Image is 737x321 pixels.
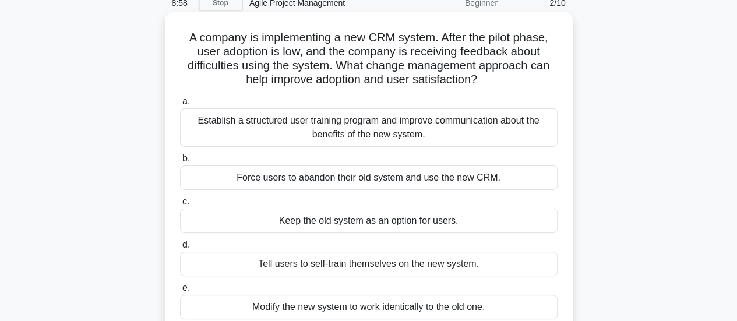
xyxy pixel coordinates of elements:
h5: A company is implementing a new CRM system. After the pilot phase, user adoption is low, and the ... [179,30,559,87]
div: Modify the new system to work identically to the old one. [180,295,558,319]
div: Establish a structured user training program and improve communication about the benefits of the ... [180,108,558,147]
div: Tell users to self-train themselves on the new system. [180,252,558,276]
span: d. [182,239,190,249]
span: e. [182,283,190,292]
span: a. [182,96,190,106]
span: c. [182,196,189,206]
div: Force users to abandon their old system and use the new CRM. [180,165,558,190]
div: Keep the old system as an option for users. [180,209,558,233]
span: b. [182,153,190,163]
